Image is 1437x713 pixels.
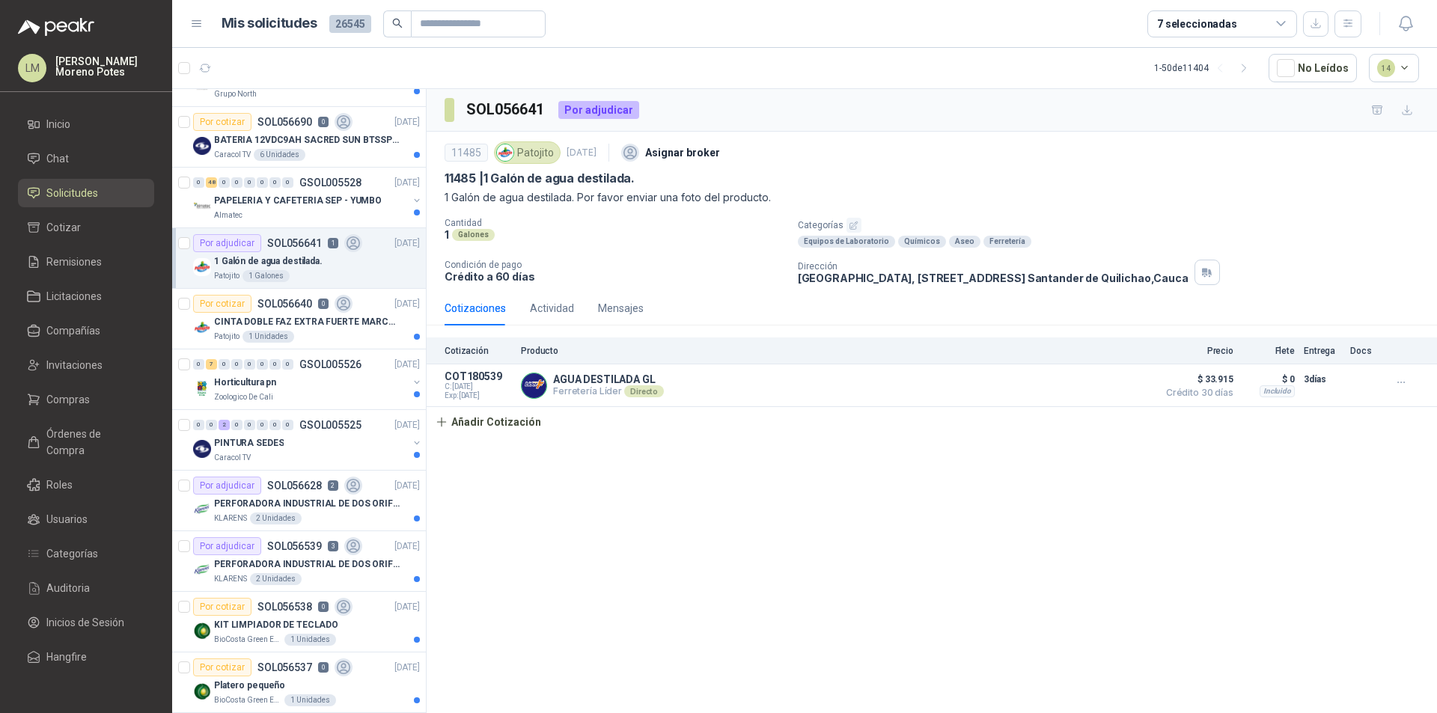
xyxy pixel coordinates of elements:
[553,373,664,385] p: AGUA DESTILADA GL
[328,480,338,491] p: 2
[46,614,124,631] span: Inicios de Sesión
[445,370,512,382] p: COT180539
[269,359,281,370] div: 0
[214,254,323,269] p: 1 Galón de agua destilada.
[193,177,204,188] div: 0
[558,101,639,119] div: Por adjudicar
[214,270,239,282] p: Patojito
[18,608,154,637] a: Inicios de Sesión
[394,600,420,614] p: [DATE]
[798,218,1431,233] p: Categorías
[250,573,302,585] div: 2 Unidades
[257,177,268,188] div: 0
[214,512,247,524] p: KLARENS
[1304,370,1341,388] p: 3 días
[445,391,512,400] span: Exp: [DATE]
[318,117,329,127] p: 0
[282,177,293,188] div: 0
[172,652,426,713] a: Por cotizarSOL0565370[DATE] Company LogoPlatero pequeñoBioCosta Green Energy S.A.S1 Unidades
[257,299,312,309] p: SOL056640
[46,116,70,132] span: Inicio
[445,346,512,356] p: Cotización
[452,229,495,241] div: Galones
[257,420,268,430] div: 0
[193,440,211,458] img: Company Logo
[193,319,211,337] img: Company Logo
[193,234,261,252] div: Por adjudicar
[46,150,69,167] span: Chat
[466,98,546,121] h3: SOL056641
[949,236,980,248] div: Aseo
[214,573,247,585] p: KLARENS
[1157,16,1237,32] div: 7 seleccionadas
[18,351,154,379] a: Invitaciones
[214,391,273,403] p: Zoologico De Cali
[394,661,420,675] p: [DATE]
[46,545,98,562] span: Categorías
[242,331,294,343] div: 1 Unidades
[46,649,87,665] span: Hangfire
[530,300,574,316] div: Actividad
[18,144,154,173] a: Chat
[18,574,154,602] a: Auditoria
[46,357,103,373] span: Invitaciones
[318,299,329,309] p: 0
[394,358,420,372] p: [DATE]
[598,300,644,316] div: Mensajes
[193,420,204,430] div: 0
[214,315,400,329] p: CINTA DOBLE FAZ EXTRA FUERTE MARCA:3M
[1242,346,1295,356] p: Flete
[567,146,597,160] p: [DATE]
[214,331,239,343] p: Patojito
[46,391,90,408] span: Compras
[267,480,322,491] p: SOL056628
[206,420,217,430] div: 0
[445,300,506,316] div: Cotizaciones
[445,144,488,162] div: 11485
[394,479,420,493] p: [DATE]
[46,254,102,270] span: Remisiones
[18,316,154,345] a: Compañías
[214,497,400,511] p: PERFORADORA INDUSTRIAL DE DOS ORIFICIOS
[257,359,268,370] div: 0
[18,539,154,568] a: Categorías
[497,144,513,161] img: Company Logo
[18,248,154,276] a: Remisiones
[193,598,251,616] div: Por cotizar
[193,561,211,579] img: Company Logo
[394,297,420,311] p: [DATE]
[193,501,211,518] img: Company Logo
[193,379,211,397] img: Company Logo
[282,359,293,370] div: 0
[284,694,336,706] div: 1 Unidades
[394,115,420,129] p: [DATE]
[18,385,154,414] a: Compras
[46,580,90,596] span: Auditoria
[394,539,420,554] p: [DATE]
[1242,370,1295,388] p: $ 0
[172,592,426,652] a: Por cotizarSOL0565380[DATE] Company LogoKIT LIMPIADOR DE TECLADOBioCosta Green Energy S.A.S1 Unid...
[18,471,154,499] a: Roles
[427,407,549,437] button: Añadir Cotización
[254,149,305,161] div: 6 Unidades
[46,185,98,201] span: Solicitudes
[193,537,261,555] div: Por adjudicar
[284,634,336,646] div: 1 Unidades
[222,13,317,34] h1: Mis solicitudes
[18,54,46,82] div: LM
[193,113,251,131] div: Por cotizar
[46,322,100,339] span: Compañías
[1159,370,1233,388] span: $ 33.915
[193,682,211,700] img: Company Logo
[193,258,211,276] img: Company Logo
[172,471,426,531] a: Por adjudicarSOL0566282[DATE] Company LogoPERFORADORA INDUSTRIAL DE DOS ORIFICIOSKLARENS2 Unidades
[46,477,73,493] span: Roles
[394,418,420,432] p: [DATE]
[798,272,1189,284] p: [GEOGRAPHIC_DATA], [STREET_ADDRESS] Santander de Quilichao , Cauca
[244,359,255,370] div: 0
[269,177,281,188] div: 0
[193,416,423,464] a: 0 0 2 0 0 0 0 0 GSOL005525[DATE] Company LogoPINTURA SEDESCaracol TV
[214,436,284,450] p: PINTURA SEDES
[214,149,251,161] p: Caracol TV
[1260,385,1295,397] div: Incluido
